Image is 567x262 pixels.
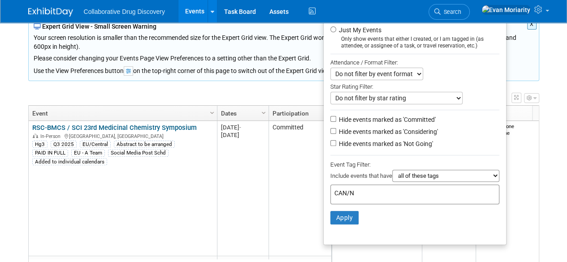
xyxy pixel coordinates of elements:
div: Attendance / Format Filter: [330,57,499,68]
div: [GEOGRAPHIC_DATA], [GEOGRAPHIC_DATA] [32,132,213,140]
a: Event [32,106,211,121]
div: Added to individual calendars [32,158,107,165]
span: Search [441,9,461,15]
label: Hide events marked as 'Committed' [337,115,436,124]
span: Collaborative Drug Discovery [84,8,165,15]
a: Participation [273,106,325,121]
span: - [239,124,241,131]
a: RSC-BMCS / SCI 23rd Medicinal Chemistry Symposium [32,124,197,132]
span: Column Settings [208,109,216,116]
img: In-Person Event [33,133,38,138]
label: Just My Events [337,26,381,34]
div: Star Rating Filter: [330,80,499,92]
div: [DATE] [221,124,264,131]
a: Travel [480,106,541,121]
div: Please consider changing your Events Page View Preferences to a setting other than the Expert Grid. [34,51,534,63]
button: Apply [330,211,359,224]
span: Column Settings [260,109,267,116]
div: EU/Central [80,141,111,148]
div: Event Tag Filter: [330,159,499,170]
img: ExhibitDay [28,8,73,17]
div: Q3 2025 [51,141,77,148]
a: Column Settings [259,106,268,119]
div: Include events that have [330,170,499,185]
div: EU - A Team [71,149,105,156]
a: Search [428,4,470,20]
div: Your screen resolution is smaller than the recommended size for the Expert Grid view. The Expert ... [34,31,534,63]
div: Social Media Post Schd [108,149,169,156]
div: Use the View Preferences button on the top-right corner of this page to switch out of the Expert ... [34,63,534,76]
div: None None [479,123,544,136]
button: X [527,19,537,30]
div: Only show events that either I created, or I am tagged in (as attendee, or assignee of a task, or... [330,36,499,49]
label: Hide events marked as 'Considering' [337,127,438,136]
span: Column Settings [323,109,330,116]
a: Dates [221,106,263,121]
a: Column Settings [321,106,331,119]
span: In-Person [40,133,63,139]
input: Type tag and hit enter [334,189,460,198]
img: Evan Moriarity [481,5,531,15]
td: Committed [268,121,331,256]
div: PAID IN FULL [32,149,68,156]
div: Hg3 [32,141,48,148]
a: Column Settings [207,106,217,119]
div: Expert Grid View - Small Screen Warning [34,22,534,31]
div: Abstract to be arranged [114,141,175,148]
label: Hide events marked as 'Not Going' [337,139,433,148]
div: [DATE] [221,131,264,139]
